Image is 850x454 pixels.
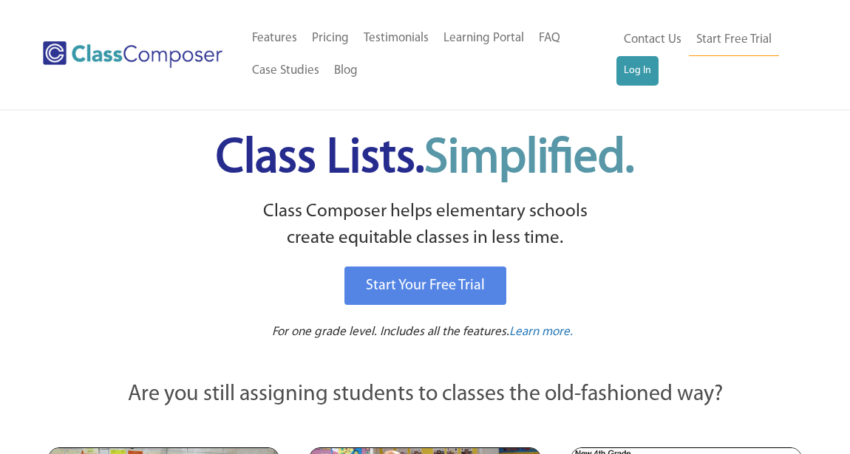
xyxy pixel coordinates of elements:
[616,24,689,56] a: Contact Us
[245,22,305,55] a: Features
[424,135,634,183] span: Simplified.
[509,326,573,338] span: Learn more.
[46,199,804,252] p: Class Composer helps elementary schools create equitable classes in less time.
[616,56,659,86] a: Log In
[272,326,509,338] span: For one grade level. Includes all the features.
[616,24,797,86] nav: Header Menu
[245,22,616,87] nav: Header Menu
[356,22,436,55] a: Testimonials
[436,22,531,55] a: Learning Portal
[216,135,634,183] span: Class Lists.
[245,55,327,87] a: Case Studies
[48,379,802,411] p: Are you still assigning students to classes the old-fashioned way?
[305,22,356,55] a: Pricing
[366,278,485,293] span: Start Your Free Trial
[689,24,779,57] a: Start Free Trial
[43,41,223,68] img: Class Composer
[344,266,506,305] a: Start Your Free Trial
[531,22,568,55] a: FAQ
[509,323,573,342] a: Learn more.
[327,55,365,87] a: Blog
